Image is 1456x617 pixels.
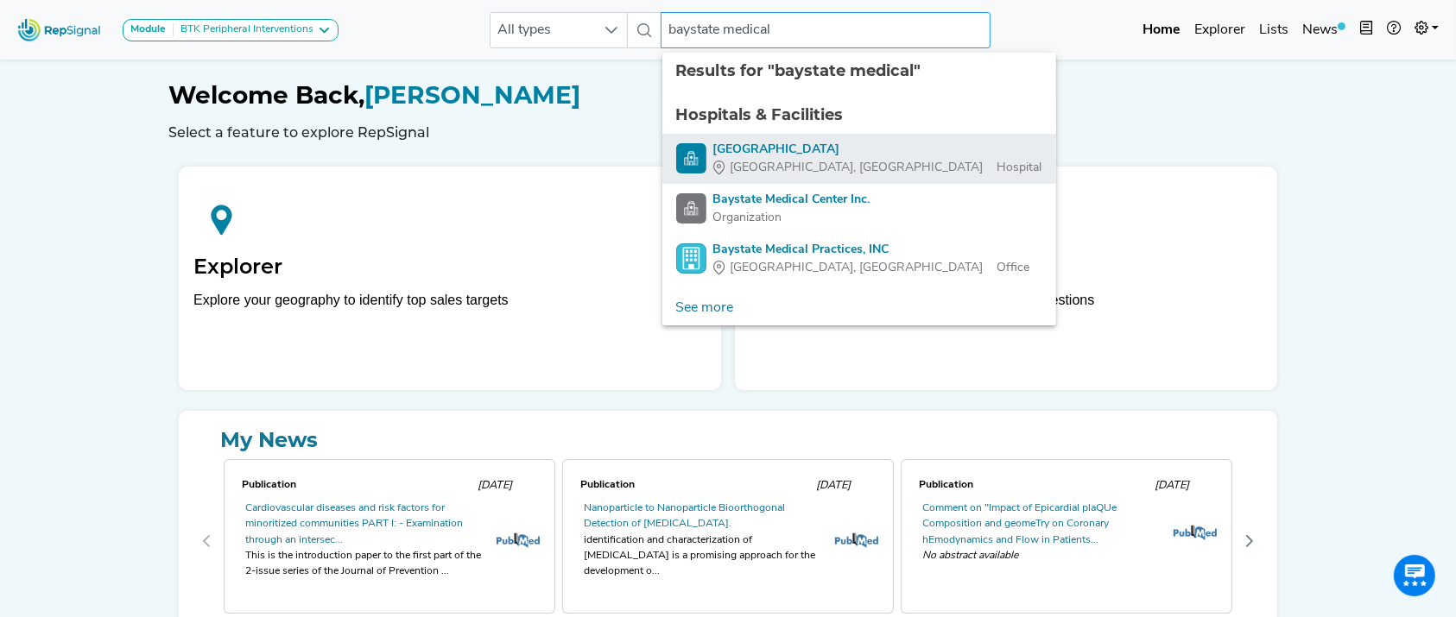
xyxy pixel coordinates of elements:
[168,81,1288,110] h1: [PERSON_NAME]
[676,141,1042,177] a: [GEOGRAPHIC_DATA][GEOGRAPHIC_DATA], [GEOGRAPHIC_DATA]Hospital
[731,259,984,277] span: [GEOGRAPHIC_DATA], [GEOGRAPHIC_DATA]
[662,134,1056,184] li: Baystate Medical Center
[676,191,1042,227] a: Baystate Medical Center Inc.Organization
[816,480,851,491] span: [DATE]
[662,234,1056,284] li: Baystate Medical Practices, INC
[1187,13,1252,47] a: Explorer
[584,503,785,529] a: Nanoparticle to Nanoparticle Bioorthogonal Detection of [MEDICAL_DATA].
[584,532,820,580] div: identification and characterization of [MEDICAL_DATA] is a promising approach for the development...
[130,24,166,35] strong: Module
[713,241,1030,259] div: Baystate Medical Practices, INC
[676,61,921,80] span: Results for "baystate medical"
[168,80,364,110] span: Welcome Back,
[713,259,1030,277] div: Office
[1155,480,1189,491] span: [DATE]
[580,480,635,490] span: Publication
[245,548,482,580] div: This is the introduction paper to the first part of the 2-issue series of the Journal of Preventi...
[713,141,1042,159] div: [GEOGRAPHIC_DATA]
[1174,525,1217,540] img: pubmed_logo.fab3c44c.png
[478,480,512,491] span: [DATE]
[835,532,878,548] img: pubmed_logo.fab3c44c.png
[713,159,1042,177] div: Hospital
[676,193,706,224] img: Facility Search Icon
[1136,13,1187,47] a: Home
[1352,13,1380,47] button: Intel Book
[193,255,706,280] h2: Explorer
[123,19,339,41] button: ModuleBTK Peripheral Interventions
[491,13,594,47] span: All types
[193,425,1263,456] a: My News
[676,241,1042,277] a: Baystate Medical Practices, INC[GEOGRAPHIC_DATA], [GEOGRAPHIC_DATA]Office
[174,23,313,37] div: BTK Peripheral Interventions
[662,291,748,325] a: See more
[922,548,1159,563] span: No abstract available
[676,104,1042,127] div: Hospitals & Facilities
[168,124,1288,141] h6: Select a feature to explore RepSignal
[1236,527,1263,555] button: Next Page
[1252,13,1295,47] a: Lists
[676,243,706,274] img: Office Search Icon
[662,184,1056,234] li: Baystate Medical Center Inc.
[497,532,540,548] img: pubmed_logo.fab3c44c.png
[922,503,1117,545] a: Comment on "Impact of Epicardial plaQUe Composition and geomeTry on Coronary hEmodynamics and Flo...
[713,191,870,209] div: Baystate Medical Center Inc.
[919,480,973,490] span: Publication
[242,480,296,490] span: Publication
[193,290,706,311] div: Explore your geography to identify top sales targets
[676,143,706,173] img: Hospital Search Icon
[179,167,721,390] a: ExplorerExplore your geography to identify top sales targets
[713,209,870,227] div: Organization
[731,159,984,177] span: [GEOGRAPHIC_DATA], [GEOGRAPHIC_DATA]
[1295,13,1352,47] a: News
[245,503,463,545] a: Cardiovascular diseases and risk factors for minoritized communities PART I: - Examination throug...
[661,12,991,48] input: Search a physician or facility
